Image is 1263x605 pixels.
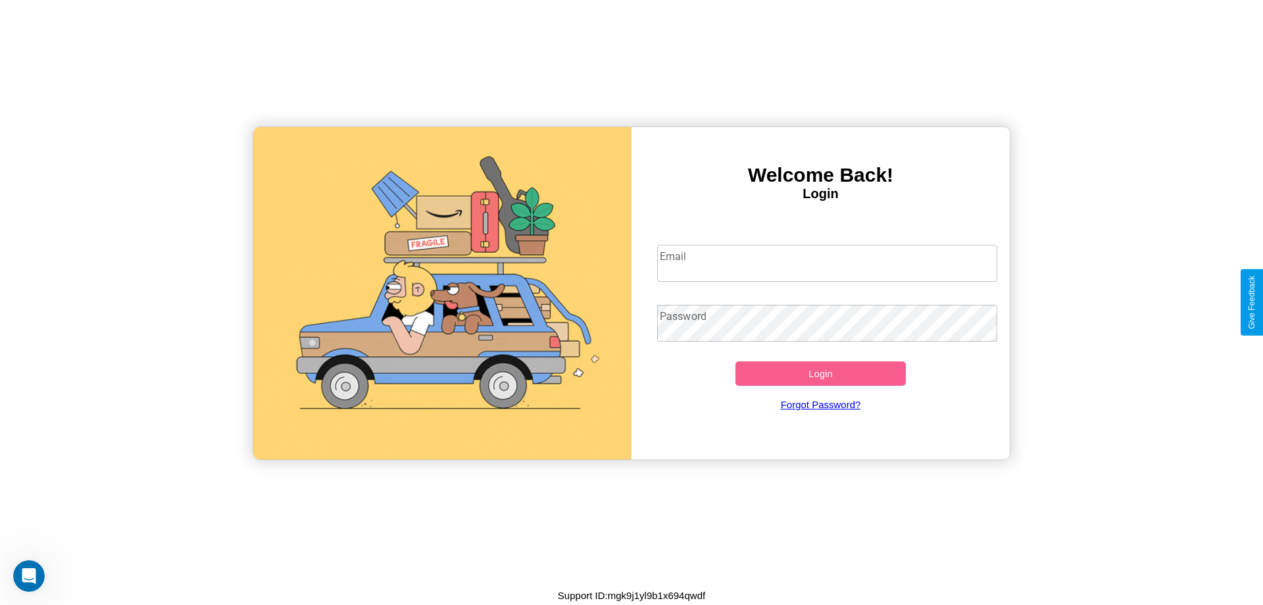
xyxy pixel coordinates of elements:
div: Give Feedback [1247,276,1256,329]
h4: Login [631,186,1010,201]
a: Forgot Password? [651,386,991,423]
p: Support ID: mgk9j1yl9b1x694qwdf [558,587,705,604]
h3: Welcome Back! [631,164,1010,186]
iframe: Intercom live chat [13,560,45,592]
img: gif [253,127,631,460]
button: Login [735,361,906,386]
